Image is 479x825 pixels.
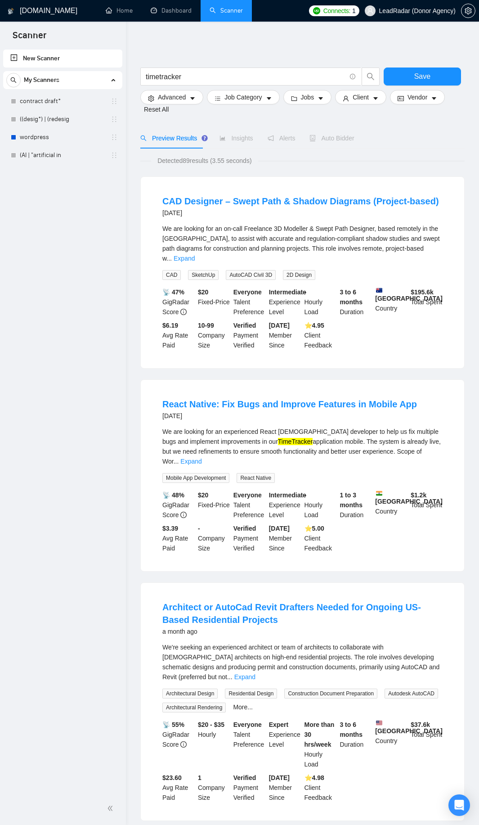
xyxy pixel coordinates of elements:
[162,525,178,532] b: $3.39
[431,95,437,102] span: caret-down
[232,523,267,553] div: Payment Verified
[198,774,201,781] b: 1
[411,491,426,499] b: $ 1.2k
[233,703,253,711] a: More...
[3,50,122,68] li: New Scanner
[303,773,338,802] div: Client Feedback
[174,458,179,465] span: ...
[269,721,289,728] b: Expert
[198,322,214,329] b: 10-99
[304,289,307,296] b: -
[267,287,303,317] div: Experience Level
[180,309,187,315] span: info-circle
[353,92,369,102] span: Client
[162,774,182,781] b: $23.60
[461,7,475,14] a: setting
[233,322,256,329] b: Verified
[162,602,421,625] a: Architect or AutoCad Revit Drafters Needed for Ongoing US-Based Residential Projects
[303,490,338,520] div: Hourly Load
[201,134,209,142] div: Tooltip anchor
[318,95,324,102] span: caret-down
[232,720,267,769] div: Talent Preference
[161,287,196,317] div: GigRadar Score
[398,95,404,102] span: idcard
[233,525,256,532] b: Verified
[162,289,184,296] b: 📡 47%
[7,77,20,83] span: search
[196,320,232,350] div: Company Size
[304,721,335,748] b: More than 30 hrs/week
[375,287,443,302] b: [GEOGRAPHIC_DATA]
[227,673,233,681] span: ...
[284,689,377,699] span: Construction Document Preparation
[375,490,443,505] b: [GEOGRAPHIC_DATA]
[269,525,290,532] b: [DATE]
[140,135,205,142] span: Preview Results
[409,287,444,317] div: Total Spent
[232,287,267,317] div: Talent Preference
[373,490,409,520] div: Country
[373,720,409,769] div: Country
[158,92,186,102] span: Advanced
[196,490,232,520] div: Fixed-Price
[10,50,115,68] a: New Scanner
[166,255,172,262] span: ...
[196,720,232,769] div: Hourly
[309,135,354,142] span: Auto Bidder
[304,525,324,532] b: ⭐️ 5.00
[219,135,253,142] span: Insights
[162,399,417,409] a: React Native: Fix Bugs and Improve Features in Mobile App
[180,741,187,748] span: info-circle
[303,720,338,769] div: Hourly Load
[24,71,59,89] span: My Scanners
[3,71,122,164] li: My Scanners
[266,95,272,102] span: caret-down
[151,7,192,14] a: dashboardDashboard
[343,95,349,102] span: user
[188,270,219,280] span: SketchUp
[323,6,350,16] span: Connects:
[162,721,184,728] b: 📡 55%
[107,804,116,813] span: double-left
[162,224,443,263] div: We are looking for an on-call Freelance 3D Modeller & Swept Path Designer, based remotely in the ...
[385,689,438,699] span: Autodesk AutoCAD
[350,74,356,80] span: info-circle
[267,720,303,769] div: Experience Level
[234,673,255,681] a: Expand
[215,95,221,102] span: bars
[291,95,297,102] span: folder
[269,322,290,329] b: [DATE]
[267,773,303,802] div: Member Since
[225,689,277,699] span: Residential Design
[162,322,178,329] b: $6.19
[384,68,461,86] button: Save
[232,320,267,350] div: Payment Verified
[237,473,275,483] span: React Native
[340,491,363,509] b: 1 to 3 months
[309,135,316,141] span: robot
[267,523,303,553] div: Member Since
[198,491,208,499] b: $ 20
[301,92,314,102] span: Jobs
[352,6,356,16] span: 1
[140,135,147,141] span: search
[161,773,196,802] div: Avg Rate Paid
[162,196,439,206] a: CAD Designer – Swept Path & Shadow Diagrams (Project-based)
[161,720,196,769] div: GigRadar Score
[106,7,133,14] a: homeHome
[146,71,346,82] input: Search Freelance Jobs...
[461,7,475,14] span: setting
[198,289,208,296] b: $ 20
[196,523,232,553] div: Company Size
[180,458,201,465] a: Expand
[376,720,382,726] img: 🇺🇸
[407,92,427,102] span: Vendor
[161,490,196,520] div: GigRadar Score
[373,287,409,317] div: Country
[461,4,475,18] button: setting
[162,207,439,218] div: [DATE]
[376,287,382,293] img: 🇦🇺
[6,73,21,87] button: search
[362,68,380,86] button: search
[144,104,169,114] a: Reset All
